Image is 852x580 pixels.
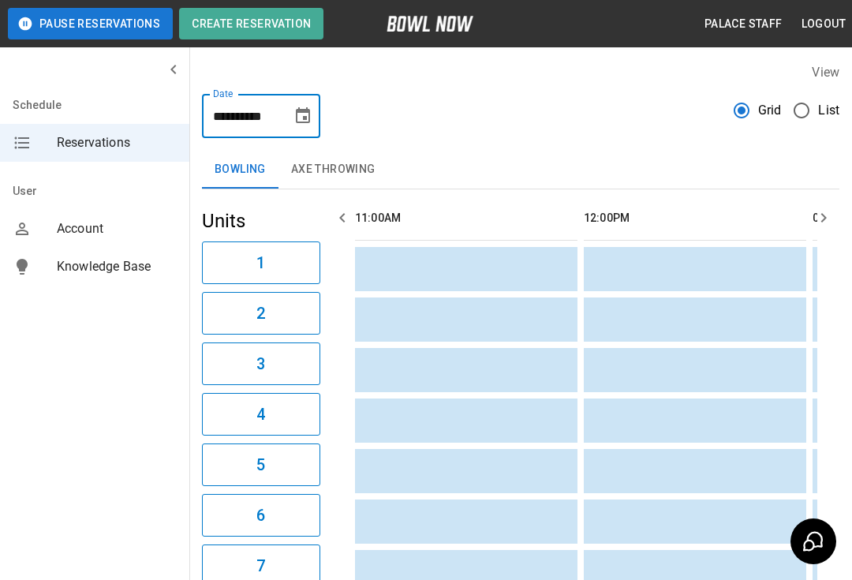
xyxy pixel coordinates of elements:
h6: 7 [256,553,265,578]
button: Bowling [202,151,278,189]
span: Knowledge Base [57,257,177,276]
span: Reservations [57,133,177,152]
button: Palace Staff [698,9,789,39]
h5: Units [202,208,320,234]
button: 2 [202,292,320,335]
label: View [812,65,839,80]
button: 3 [202,342,320,385]
button: 6 [202,494,320,537]
button: Logout [795,9,852,39]
div: inventory tabs [202,151,839,189]
h6: 5 [256,452,265,477]
span: Account [57,219,177,238]
button: Pause Reservations [8,8,173,39]
span: List [818,101,839,120]
th: 12:00PM [584,196,806,241]
h6: 3 [256,351,265,376]
h6: 6 [256,503,265,528]
th: 11:00AM [355,196,577,241]
img: logo [387,16,473,32]
button: 1 [202,241,320,284]
button: 5 [202,443,320,486]
h6: 4 [256,402,265,427]
h6: 1 [256,250,265,275]
span: Grid [758,101,782,120]
button: 4 [202,393,320,436]
button: Choose date, selected date is Oct 6, 2025 [287,100,319,132]
button: AXE THROWING [278,151,388,189]
button: Create Reservation [179,8,323,39]
h6: 2 [256,301,265,326]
